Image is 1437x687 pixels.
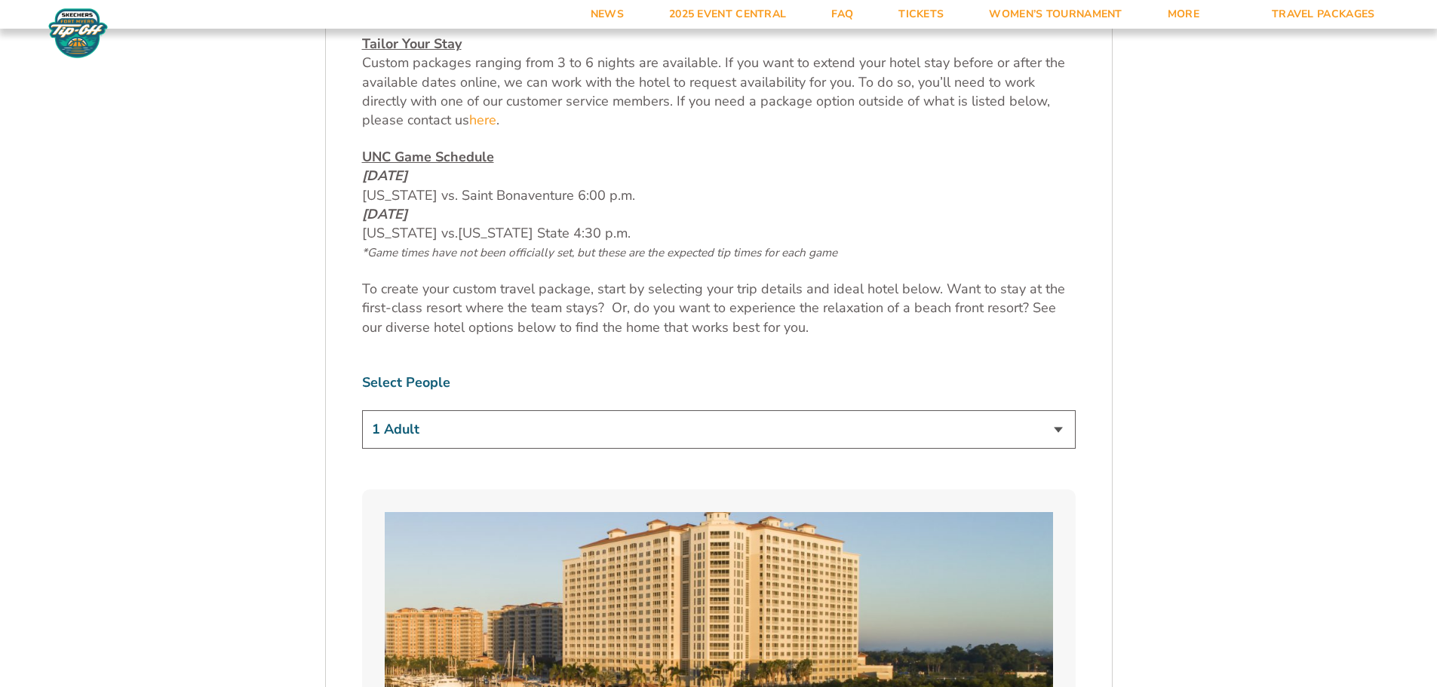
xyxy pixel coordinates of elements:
[45,8,111,59] img: Fort Myers Tip-Off
[362,167,407,185] em: [DATE]
[362,245,837,260] span: *Game times have not been officially set, but these are the expected tip times for each game
[458,224,631,242] span: [US_STATE] State 4:30 p.m.
[469,111,496,130] a: here
[362,148,494,166] u: UNC Game Schedule
[362,148,1076,262] p: [US_STATE] vs. Saint Bonaventure 6:00 p.m. [US_STATE]
[362,205,407,223] em: [DATE]
[362,35,462,53] u: Tailor Your Stay
[441,224,458,242] span: vs.
[362,35,1076,130] p: Custom packages ranging from 3 to 6 nights are available. If you want to extend your hotel stay b...
[362,373,1076,392] label: Select People
[362,280,1076,337] p: To create your custom travel package, start by selecting your trip details and ideal hotel below....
